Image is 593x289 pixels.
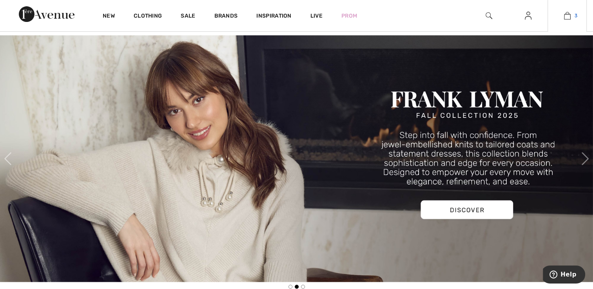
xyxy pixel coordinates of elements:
[519,11,538,21] a: Sign In
[295,285,299,289] button: Slide 2
[548,11,586,20] a: 3
[288,285,292,289] button: Slide 1
[575,12,577,19] span: 3
[310,12,323,20] a: Live
[214,13,238,21] a: Brands
[181,13,195,21] a: Sale
[564,11,571,20] img: My Bag
[486,11,492,20] img: search the website
[301,285,305,289] button: Slide 3
[256,13,291,21] span: Inspiration
[103,13,115,21] a: New
[525,11,531,20] img: My Info
[543,266,585,285] iframe: Opens a widget where you can find more information
[341,12,357,20] a: Prom
[19,6,74,22] img: 1ère Avenue
[134,13,162,21] a: Clothing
